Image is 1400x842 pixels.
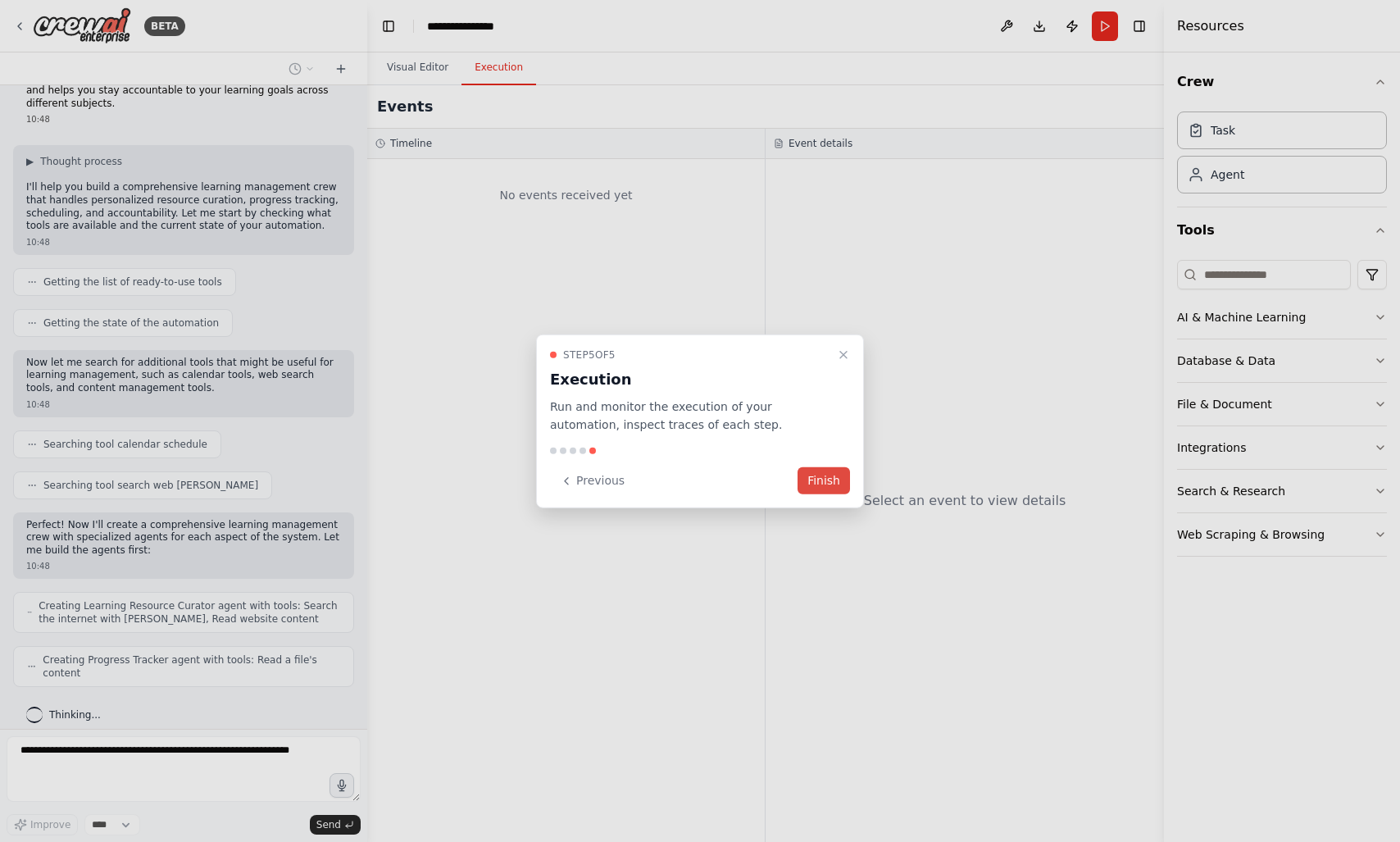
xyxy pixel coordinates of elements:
button: Previous [550,467,634,494]
h3: Execution [550,367,830,390]
p: Run and monitor the execution of your automation, inspect traces of each step. [550,397,830,435]
button: Finish [798,467,850,494]
button: Hide left sidebar [377,15,400,38]
span: Step 5 of 5 [563,348,616,361]
button: Close walkthrough [834,344,853,364]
